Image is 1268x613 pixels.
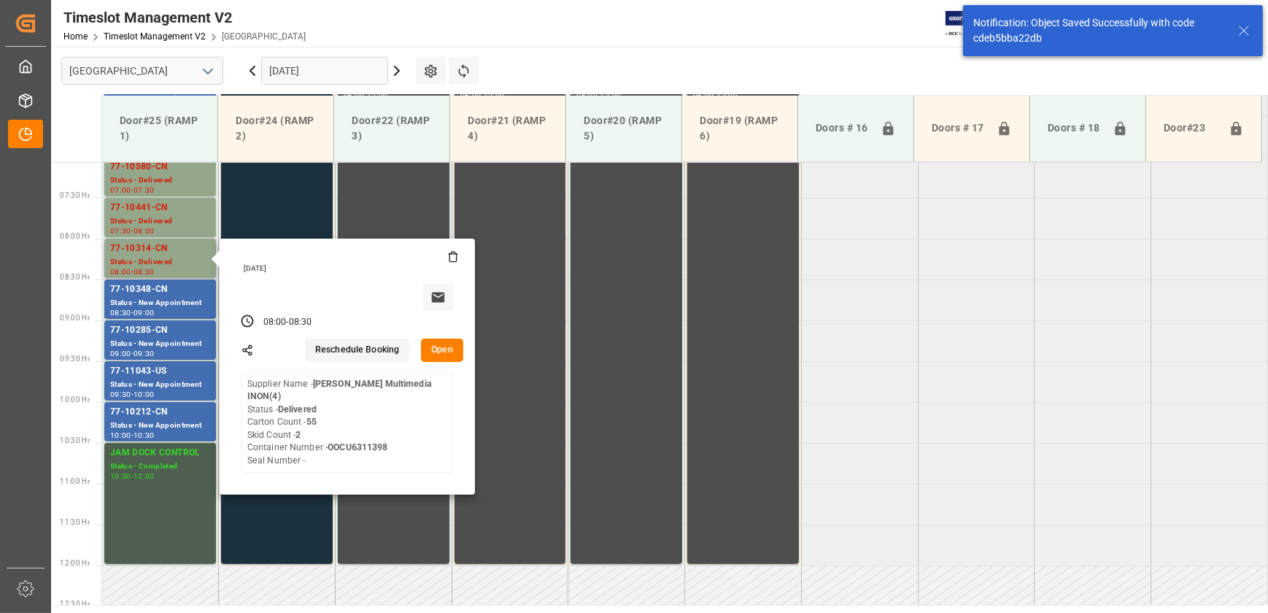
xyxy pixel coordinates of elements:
div: 77-10285-CN [110,323,210,338]
div: [DATE] [239,263,459,274]
div: 07:30 [110,228,131,234]
div: Doors # 16 [810,115,875,142]
div: Timeslot Management V2 [63,7,306,28]
div: 77-10314-CN [110,242,210,256]
div: - [131,187,134,193]
b: [PERSON_NAME] Multimedia INON(4) [247,379,432,402]
div: Door#25 (RAMP 1) [114,107,206,150]
img: Exertis%20JAM%20-%20Email%20Logo.jpg_1722504956.jpg [946,11,996,36]
span: 12:30 Hr [60,600,90,608]
span: 07:30 Hr [60,191,90,199]
input: Type to search/select [61,57,223,85]
div: - [131,269,134,275]
div: 77-10441-CN [110,201,210,215]
div: 07:00 [110,187,131,193]
div: - [131,473,134,479]
div: 08:00 [134,228,155,234]
b: Delivered [278,404,317,415]
div: 77-11043-US [110,364,210,379]
span: 10:30 Hr [60,436,90,444]
span: 09:30 Hr [60,355,90,363]
a: Home [63,31,88,42]
div: Status - New Appointment [110,297,210,309]
div: Notification: Object Saved Successfully with code cdeb5bba22db [973,15,1224,46]
span: 09:00 Hr [60,314,90,322]
div: Status - Delivered [110,174,210,187]
div: - [286,316,288,329]
b: 2 [295,430,301,440]
input: DD.MM.YYYY [261,57,388,85]
div: JAM DOCK CONTROL [110,446,210,460]
div: 09:30 [110,391,131,398]
div: 09:30 [134,350,155,357]
div: Door#21 (RAMP 4) [462,107,554,150]
div: 08:30 [289,316,312,329]
div: 08:30 [110,309,131,316]
div: Status - Completed [110,460,210,473]
button: Reschedule Booking [305,339,409,362]
div: 10:00 [134,391,155,398]
button: open menu [196,60,218,82]
div: Door#24 (RAMP 2) [230,107,322,150]
div: - [131,309,134,316]
div: 09:00 [110,350,131,357]
span: 08:00 Hr [60,232,90,240]
button: Open [421,339,463,362]
div: - [131,228,134,234]
div: 09:00 [134,309,155,316]
div: Status - Delivered [110,256,210,269]
div: Door#22 (RAMP 3) [346,107,438,150]
div: 08:00 [110,269,131,275]
div: 10:30 [110,473,131,479]
div: Status - Delivered [110,215,210,228]
div: Supplier Name - Status - Carton Count - Skid Count - Container Number - Seal Number - [247,378,447,468]
div: 77-10580-CN [110,160,210,174]
div: 10:30 [134,432,155,439]
span: 11:30 Hr [60,518,90,526]
span: 12:00 Hr [60,559,90,567]
div: Door#23 [1158,115,1223,142]
span: 08:30 Hr [60,273,90,281]
div: 77-10348-CN [110,282,210,297]
div: Door#19 (RAMP 6) [694,107,786,150]
div: Status - New Appointment [110,338,210,350]
div: Status - New Appointment [110,420,210,432]
div: 08:00 [263,316,287,329]
b: 55 [306,417,317,427]
a: Timeslot Management V2 [104,31,206,42]
span: 10:00 Hr [60,396,90,404]
div: 08:30 [134,269,155,275]
span: 11:00 Hr [60,477,90,485]
div: - [131,432,134,439]
b: OOCU6311398 [328,442,387,452]
div: - [131,350,134,357]
div: 77-10212-CN [110,405,210,420]
div: - [131,391,134,398]
div: Doors # 18 [1042,115,1107,142]
div: 10:00 [110,432,131,439]
div: Doors # 17 [926,115,991,142]
div: 07:30 [134,187,155,193]
div: Status - New Appointment [110,379,210,391]
div: 12:00 [134,473,155,479]
div: Door#20 (RAMP 5) [578,107,670,150]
